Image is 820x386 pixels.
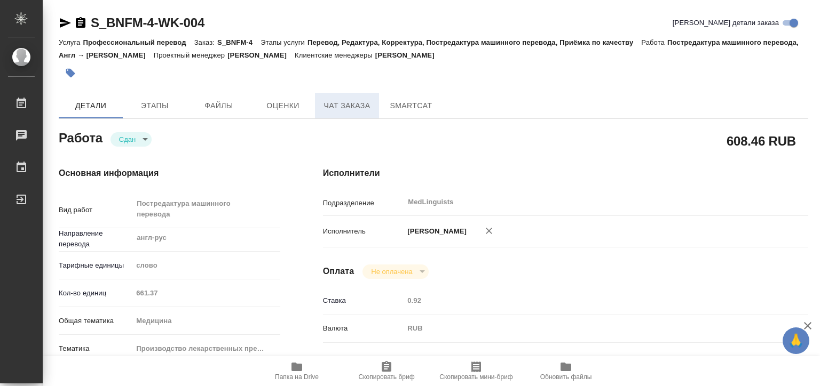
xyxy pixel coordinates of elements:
span: SmartCat [385,99,437,112]
span: Обновить файлы [540,373,592,381]
button: Удалить исполнителя [477,219,501,243]
div: Сдан [111,132,152,147]
p: [PERSON_NAME] [375,51,443,59]
button: Сдан [116,135,139,144]
h4: Основная информация [59,167,280,180]
span: Чат заказа [321,99,373,112]
button: Скопировать мини-бриф [431,356,521,386]
p: Этапы услуги [261,38,307,46]
p: Подразделение [323,198,404,208]
p: Перевод, Редактура, Корректура, Постредактура машинного перевода, Приёмка по качеству [307,38,641,46]
button: Не оплачена [368,267,415,276]
button: Добавить тэг [59,61,82,85]
span: [PERSON_NAME] детали заказа [673,18,779,28]
span: 🙏 [787,329,805,352]
h4: Исполнители [323,167,808,180]
p: Тарифные единицы [59,260,132,271]
span: Этапы [129,99,180,112]
p: Тематика [59,343,132,354]
p: Ставка [323,295,404,306]
span: Скопировать бриф [358,373,414,381]
div: Медицина [132,312,280,330]
p: Исполнитель [323,226,404,237]
p: Кол-во единиц [59,288,132,299]
p: Вид работ [59,205,132,215]
span: Детали [65,99,116,112]
p: Услуга [59,38,83,46]
h2: 608.46 RUB [727,132,796,150]
button: Обновить файлы [521,356,611,386]
span: Файлы [193,99,245,112]
div: RUB [404,319,768,337]
p: Заказ: [194,38,217,46]
p: Общая тематика [59,316,132,326]
button: Скопировать ссылку [74,17,87,29]
p: [PERSON_NAME] [404,226,467,237]
div: слово [132,256,280,275]
button: Скопировать ссылку для ЯМессенджера [59,17,72,29]
input: Пустое поле [404,293,768,308]
h4: Оплата [323,265,354,278]
p: Направление перевода [59,228,132,250]
p: Профессиональный перевод [83,38,194,46]
span: Скопировать мини-бриф [439,373,512,381]
input: Пустое поле [132,285,280,301]
a: S_BNFM-4-WK-004 [91,15,204,30]
button: Скопировать бриф [342,356,431,386]
span: Оценки [257,99,309,112]
div: Сдан [362,264,428,279]
p: Валюта [323,323,404,334]
button: Папка на Drive [252,356,342,386]
p: [PERSON_NAME] [227,51,295,59]
span: Папка на Drive [275,373,319,381]
h2: Работа [59,127,102,147]
p: Работа [641,38,667,46]
p: Клиентские менеджеры [295,51,375,59]
p: Проектный менеджер [154,51,227,59]
p: S_BNFM-4 [217,38,261,46]
button: 🙏 [783,327,809,354]
div: Производство лекарственных препаратов [132,340,280,358]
